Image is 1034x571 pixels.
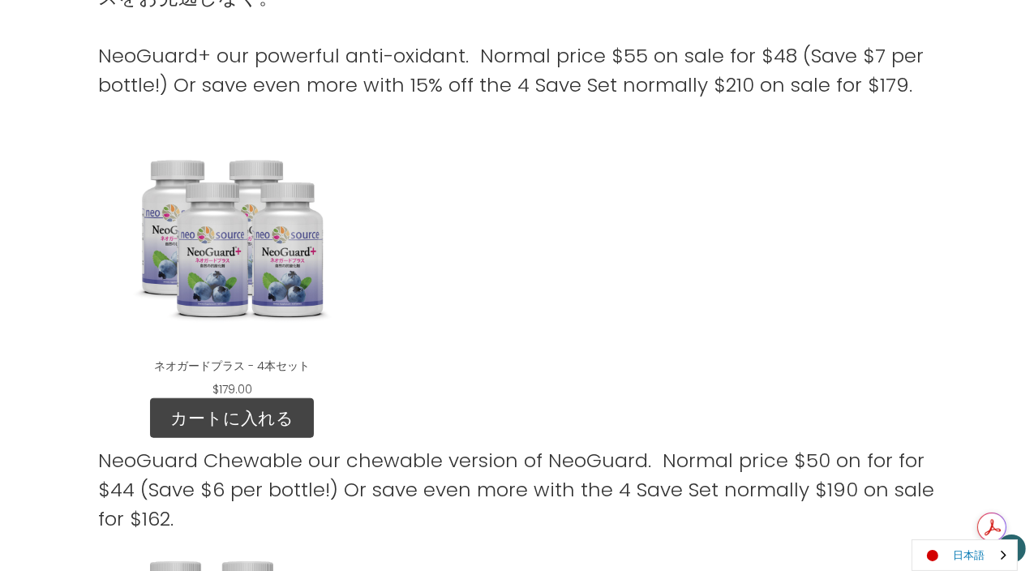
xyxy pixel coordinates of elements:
[154,358,310,374] a: ネオガードプラス - 4本セット
[912,539,1018,571] div: Language
[912,539,1018,571] aside: Language selected: 日本語
[98,129,366,398] div: NeoGuard Plus - 4 Save Set
[150,398,314,439] a: カートに入れる
[203,381,262,398] div: $179.00
[98,41,935,100] p: NeoGuard+ our powerful anti-oxidant. Normal price $55 on sale for $48 (Save $7 per bottle!) Or sa...
[98,446,935,534] p: NeoGuard Chewable our chewable version of NeoGuard. Normal price $50 on for for $44 (Save $6 per ...
[912,540,1017,570] a: 日本語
